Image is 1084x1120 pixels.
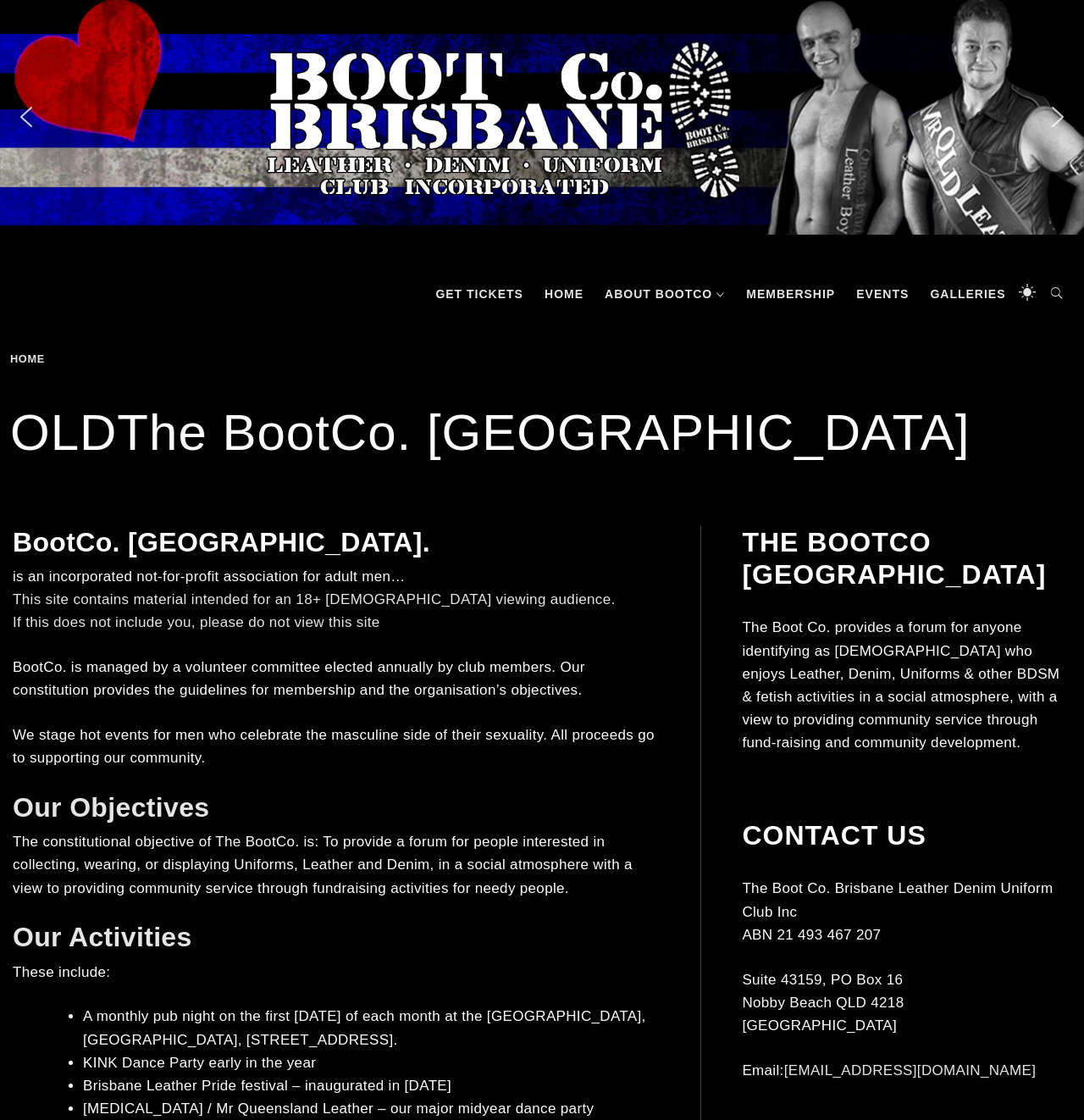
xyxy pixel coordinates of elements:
a: Our Activities [13,922,192,952]
div: Breadcrumbs [10,353,308,365]
h2: BootCo. [GEOGRAPHIC_DATA]. [13,526,659,558]
h1: OLDThe BootCo. [GEOGRAPHIC_DATA] [10,399,1074,467]
p: The Boot Co. provides a forum for anyone identifying as [DEMOGRAPHIC_DATA] who enjoys Leather, De... [742,616,1071,754]
li: [MEDICAL_DATA] / Mr Queensland Leather – our major midyear dance party [83,1097,659,1120]
p: is an incorporated not-for-profit association for adult men… [13,565,659,635]
p: Suite 43159, PO Box 16 Nobby Beach QLD 4218 [GEOGRAPHIC_DATA] [742,968,1071,1038]
h2: The BootCo [GEOGRAPHIC_DATA] [742,526,1071,591]
a: Home [536,269,592,319]
img: previous arrow [13,103,40,130]
p: Email: [742,1059,1071,1082]
p: The constitutional objective of The BootCo. is: To provide a forum for people interested in colle... [13,830,659,900]
p: These include: [13,961,659,984]
p: The Boot Co. Brisbane Leather Denim Uniform Club Inc ABN 21 493 467 207 [742,877,1071,946]
p: BootCo. is managed by a volunteer committee elected annually by club members. Our constitution pr... [13,656,659,701]
p: We stage hot events for men who celebrate the masculine side of their sexuality. All proceeds go ... [13,724,659,769]
li: KINK Dance Party early in the year [83,1051,659,1074]
a: GET TICKETS [427,269,532,319]
a: Home [10,352,51,365]
a: This site contains material intended for an 18+ [DEMOGRAPHIC_DATA] viewing audience. [13,591,616,607]
a: Our Objectives [13,792,209,823]
a: About BootCo [596,269,733,319]
h2: Contact Us [742,819,1071,851]
a: Galleries [921,269,1014,319]
li: A monthly pub night on the first [DATE] of each month at the [GEOGRAPHIC_DATA], [GEOGRAPHIC_DATA]... [83,1005,659,1051]
a: [EMAIL_ADDRESS][DOMAIN_NAME] [784,1062,1037,1078]
a: Membership [738,269,843,319]
a: Events [848,269,917,319]
li: Brisbane Leather Pride festival – inaugurated in [DATE] [83,1074,659,1097]
img: next arrow [1044,103,1071,130]
a: If this does not include you, please do not view this site [13,614,380,630]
